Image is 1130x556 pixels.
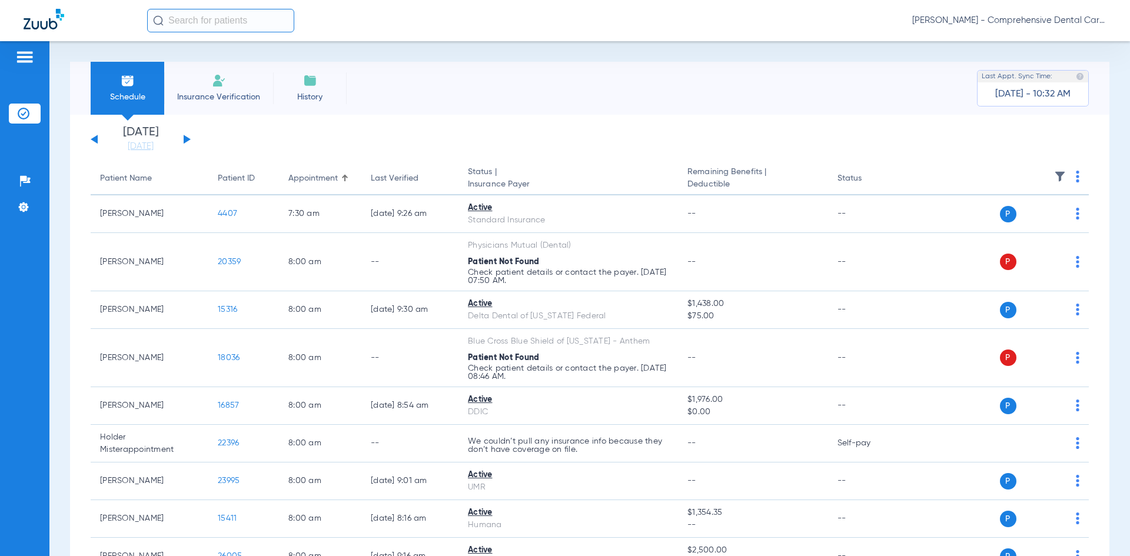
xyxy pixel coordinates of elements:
[218,514,237,522] span: 15411
[173,91,264,103] span: Insurance Verification
[288,172,352,185] div: Appointment
[468,258,539,266] span: Patient Not Found
[91,425,208,462] td: Holder Misterappointment
[1049,399,1061,411] img: x.svg
[1000,511,1016,527] span: P
[361,233,458,291] td: --
[1049,352,1061,364] img: x.svg
[687,258,696,266] span: --
[1076,72,1084,81] img: last sync help info
[361,500,458,538] td: [DATE] 8:16 AM
[828,195,908,233] td: --
[91,462,208,500] td: [PERSON_NAME]
[371,172,418,185] div: Last Verified
[1000,206,1016,222] span: P
[687,519,818,531] span: --
[371,172,449,185] div: Last Verified
[1071,500,1130,556] iframe: Chat Widget
[212,74,226,88] img: Manual Insurance Verification
[361,329,458,387] td: --
[218,305,237,314] span: 15316
[1049,304,1061,315] img: x.svg
[218,354,240,362] span: 18036
[279,500,361,538] td: 8:00 AM
[687,507,818,519] span: $1,354.35
[687,439,696,447] span: --
[468,406,669,418] div: DDIC
[361,195,458,233] td: [DATE] 9:26 AM
[1076,304,1079,315] img: group-dot-blue.svg
[468,519,669,531] div: Humana
[1076,208,1079,219] img: group-dot-blue.svg
[105,141,176,152] a: [DATE]
[218,401,239,409] span: 16857
[279,425,361,462] td: 8:00 AM
[468,310,669,322] div: Delta Dental of [US_STATE] Federal
[687,406,818,418] span: $0.00
[218,258,241,266] span: 20359
[678,162,827,195] th: Remaining Benefits |
[468,214,669,227] div: Standard Insurance
[147,9,294,32] input: Search for patients
[218,439,239,447] span: 22396
[279,195,361,233] td: 7:30 AM
[15,50,34,64] img: hamburger-icon
[687,178,818,191] span: Deductible
[912,15,1106,26] span: [PERSON_NAME] - Comprehensive Dental Care
[687,354,696,362] span: --
[468,354,539,362] span: Patient Not Found
[468,469,669,481] div: Active
[468,507,669,519] div: Active
[91,329,208,387] td: [PERSON_NAME]
[218,172,255,185] div: Patient ID
[828,500,908,538] td: --
[687,477,696,485] span: --
[1076,171,1079,182] img: group-dot-blue.svg
[468,178,669,191] span: Insurance Payer
[828,329,908,387] td: --
[687,209,696,218] span: --
[1054,171,1066,182] img: filter.svg
[218,209,237,218] span: 4407
[361,462,458,500] td: [DATE] 9:01 AM
[828,291,908,329] td: --
[687,298,818,310] span: $1,438.00
[99,91,155,103] span: Schedule
[1049,437,1061,449] img: x.svg
[828,462,908,500] td: --
[468,202,669,214] div: Active
[1000,302,1016,318] span: P
[1049,208,1061,219] img: x.svg
[218,172,270,185] div: Patient ID
[1000,254,1016,270] span: P
[468,268,669,285] p: Check patient details or contact the payer. [DATE] 07:50 AM.
[468,239,669,252] div: Physicians Mutual (Dental)
[100,172,199,185] div: Patient Name
[279,233,361,291] td: 8:00 AM
[468,481,669,494] div: UMR
[303,74,317,88] img: History
[1049,256,1061,268] img: x.svg
[828,425,908,462] td: Self-pay
[100,172,152,185] div: Patient Name
[121,74,135,88] img: Schedule
[279,291,361,329] td: 8:00 AM
[687,310,818,322] span: $75.00
[828,162,908,195] th: Status
[361,291,458,329] td: [DATE] 9:30 AM
[91,387,208,425] td: [PERSON_NAME]
[361,387,458,425] td: [DATE] 8:54 AM
[1076,256,1079,268] img: group-dot-blue.svg
[91,233,208,291] td: [PERSON_NAME]
[468,335,669,348] div: Blue Cross Blue Shield of [US_STATE] - Anthem
[1076,475,1079,487] img: group-dot-blue.svg
[828,233,908,291] td: --
[468,394,669,406] div: Active
[361,425,458,462] td: --
[828,387,908,425] td: --
[982,71,1052,82] span: Last Appt. Sync Time:
[1000,473,1016,490] span: P
[468,437,669,454] p: We couldn’t pull any insurance info because they don’t have coverage on file.
[1049,512,1061,524] img: x.svg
